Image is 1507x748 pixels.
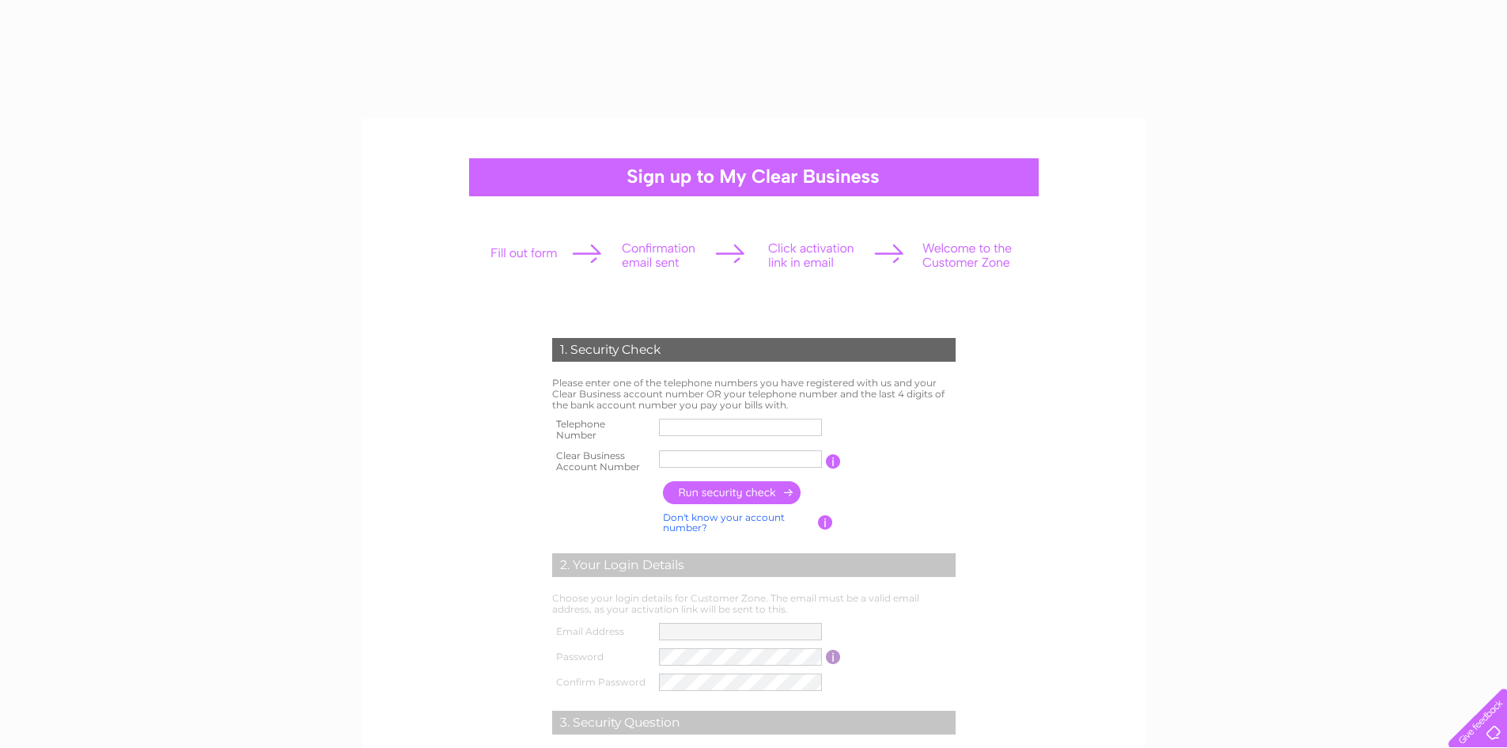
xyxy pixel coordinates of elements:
[548,670,656,695] th: Confirm Password
[548,414,656,446] th: Telephone Number
[548,589,960,619] td: Choose your login details for Customer Zone. The email must be a valid email address, as your act...
[826,650,841,664] input: Information
[548,374,960,414] td: Please enter one of the telephone numbers you have registered with us and your Clear Business acc...
[826,454,841,469] input: Information
[552,553,956,577] div: 2. Your Login Details
[548,446,656,477] th: Clear Business Account Number
[663,511,785,534] a: Don't know your account number?
[552,338,956,362] div: 1. Security Check
[548,619,656,644] th: Email Address
[552,711,956,735] div: 3. Security Question
[818,515,833,530] input: Information
[548,644,656,670] th: Password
